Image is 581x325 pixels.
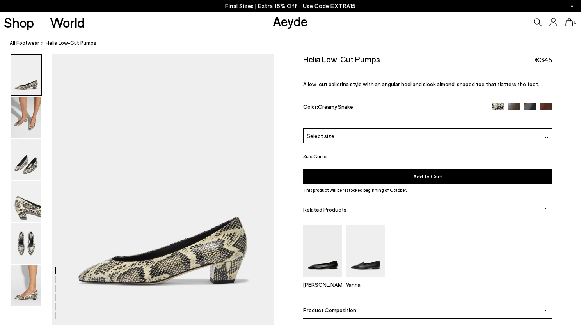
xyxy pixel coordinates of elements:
img: Ellie Almond-Toe Flats [303,225,342,277]
a: 0 [565,18,573,26]
img: Helia Low-Cut Pumps - Image 4 [11,181,41,222]
a: Ellie Almond-Toe Flats [PERSON_NAME] [303,272,342,288]
p: [PERSON_NAME] [303,281,342,288]
a: Shop [4,16,34,29]
h2: Helia Low-Cut Pumps [303,54,380,64]
span: Related Products [303,206,346,213]
a: Vanna Almond-Toe Loafers Vanna [346,272,385,288]
p: Vanna [346,281,385,288]
img: Helia Low-Cut Pumps - Image 6 [11,265,41,306]
span: Creamy Snake [318,103,353,110]
img: svg%3E [544,308,548,312]
p: This product will be restocked beginning of October. [303,187,552,194]
span: Select size [307,132,334,140]
nav: breadcrumb [10,33,581,54]
a: World [50,16,85,29]
span: 0 [573,20,577,25]
div: Color: [303,103,483,112]
span: €345 [535,55,552,65]
span: Navigate to /collections/ss25-final-sizes [303,2,356,9]
img: Helia Low-Cut Pumps - Image 3 [11,139,41,180]
p: A low-cut ballerina style with an angular heel and sleek almond-shaped toe that flatters the foot. [303,81,552,87]
button: Size Guide [303,152,327,161]
img: Helia Low-Cut Pumps - Image 2 [11,97,41,138]
span: Add to Cart [413,173,442,180]
span: Helia Low-Cut Pumps [46,39,96,47]
img: svg%3E [545,136,549,140]
img: svg%3E [544,207,548,211]
a: Aeyde [273,13,308,29]
button: Add to Cart [303,169,552,184]
img: Vanna Almond-Toe Loafers [346,225,385,277]
span: Product Composition [303,307,356,313]
p: Final Sizes | Extra 15% Off [225,1,356,11]
img: Helia Low-Cut Pumps - Image 1 [11,55,41,95]
a: All Footwear [10,39,39,47]
img: Helia Low-Cut Pumps - Image 5 [11,223,41,264]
